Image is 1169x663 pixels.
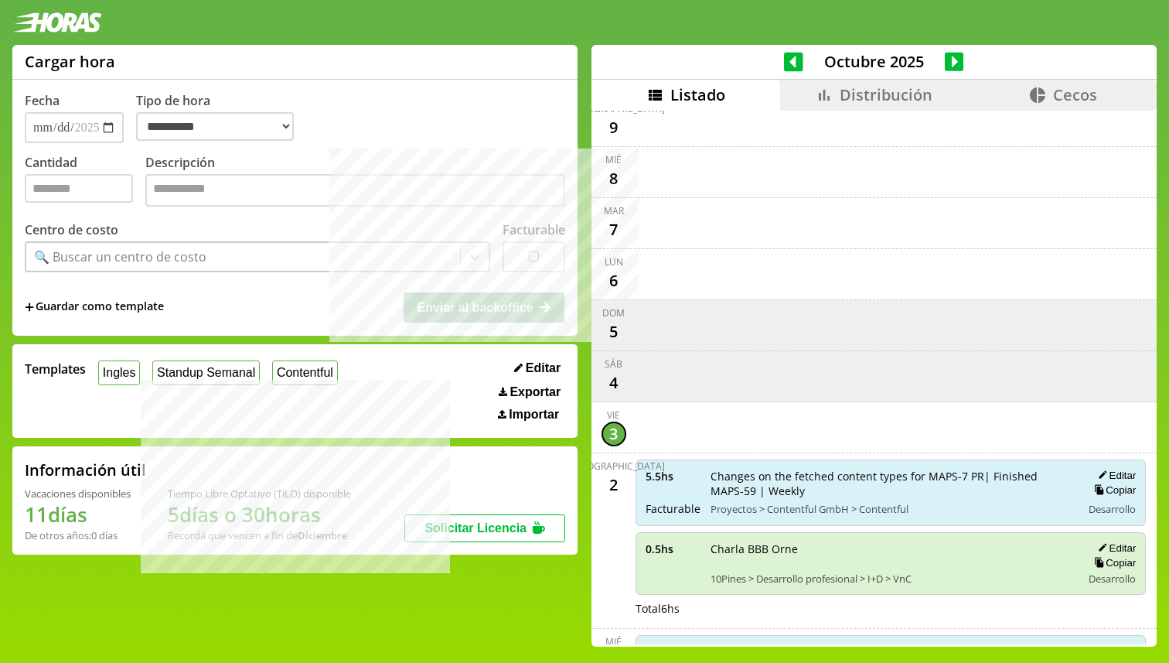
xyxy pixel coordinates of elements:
[605,153,622,166] div: mié
[25,460,146,480] h2: Información útil
[646,469,700,484] span: 5.5 hs
[602,166,626,191] div: 8
[1089,484,1136,497] button: Copiar
[602,268,626,293] div: 6
[25,501,131,528] h1: 11 días
[526,361,561,375] span: Editar
[25,174,133,203] input: Cantidad
[98,361,140,384] button: Ingles
[563,460,665,473] div: [DEMOGRAPHIC_DATA]
[25,299,164,316] span: +Guardar como template
[605,357,622,371] div: sáb
[602,115,626,140] div: 9
[646,542,700,556] span: 0.5 hs
[145,174,565,207] textarea: Descripción
[404,514,565,542] button: Solicitar Licencia
[591,111,1157,644] div: scrollable content
[25,487,131,501] div: Vacaciones disponibles
[145,154,565,210] label: Descripción
[503,221,565,238] label: Facturable
[1089,502,1136,516] span: Desarrollo
[1093,542,1136,555] button: Editar
[25,299,34,316] span: +
[424,521,527,535] span: Solicitar Licencia
[510,361,565,376] button: Editar
[711,572,1072,586] span: 10Pines > Desarrollo profesional > I+D > VnC
[602,217,626,242] div: 7
[803,51,945,72] span: Octubre 2025
[604,204,624,217] div: mar
[168,487,351,501] div: Tiempo Libre Optativo (TiLO) disponible
[605,635,622,648] div: mié
[602,422,626,446] div: 3
[1053,84,1097,105] span: Cecos
[25,51,115,72] h1: Cargar hora
[711,542,1072,556] span: Charla BBB Orne
[136,92,306,143] label: Tipo de hora
[605,255,623,268] div: lun
[25,361,86,378] span: Templates
[25,154,145,210] label: Cantidad
[602,306,625,320] div: dom
[670,84,725,105] span: Listado
[12,12,102,32] img: logotipo
[602,320,626,344] div: 5
[646,501,700,516] span: Facturable
[602,473,626,497] div: 2
[494,384,565,400] button: Exportar
[152,361,260,384] button: Standup Semanal
[34,248,206,265] div: 🔍 Buscar un centro de costo
[840,84,932,105] span: Distribución
[602,371,626,395] div: 4
[25,92,60,109] label: Fecha
[636,601,1147,616] div: Total 6 hs
[510,385,561,399] span: Exportar
[1093,469,1136,482] button: Editar
[272,361,338,384] button: Contentful
[509,408,559,422] span: Importar
[25,221,118,238] label: Centro de costo
[607,408,620,422] div: vie
[136,112,294,141] select: Tipo de hora
[711,502,1072,516] span: Proyectos > Contentful GmbH > Contentful
[711,469,1072,498] span: Changes on the fetched content types for MAPS-7 PR| Finished MAPS-59 | Weekly
[298,528,347,542] b: Diciembre
[168,501,351,528] h1: 5 días o 30 horas
[25,528,131,542] div: De otros años: 0 días
[168,528,351,542] div: Recordá que vencen a fin de
[1089,572,1136,586] span: Desarrollo
[1089,556,1136,569] button: Copiar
